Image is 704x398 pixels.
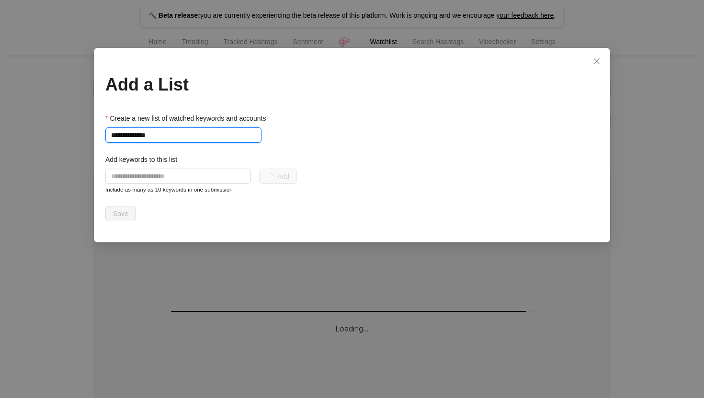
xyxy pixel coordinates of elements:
button: Close [589,54,604,69]
span: close [593,57,601,65]
label: Add keywords to this list [105,154,184,165]
div: Add a List [105,72,599,98]
button: Add [259,169,297,184]
small: Include as many as 10 keywords in one submission [105,186,233,193]
button: Save [105,206,136,221]
input: Create a new list of watched keywords and accounts [105,127,261,143]
label: Create a new list of watched keywords and accounts [105,113,273,124]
